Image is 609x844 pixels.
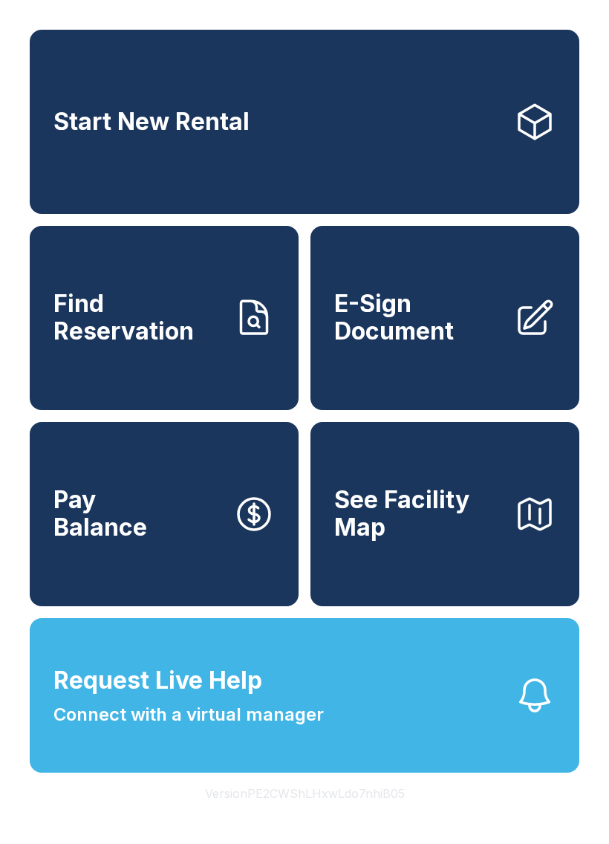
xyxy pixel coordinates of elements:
a: E-Sign Document [310,226,579,410]
span: Find Reservation [53,290,221,345]
a: PayBalance [30,422,299,606]
a: Start New Rental [30,30,579,214]
span: E-Sign Document [334,290,502,345]
span: See Facility Map [334,487,502,541]
span: Pay Balance [53,487,147,541]
button: VersionPE2CWShLHxwLdo7nhiB05 [193,773,417,814]
button: See Facility Map [310,422,579,606]
a: Find Reservation [30,226,299,410]
span: Connect with a virtual manager [53,701,324,728]
span: Start New Rental [53,108,250,136]
button: Request Live HelpConnect with a virtual manager [30,618,579,773]
span: Request Live Help [53,663,262,698]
